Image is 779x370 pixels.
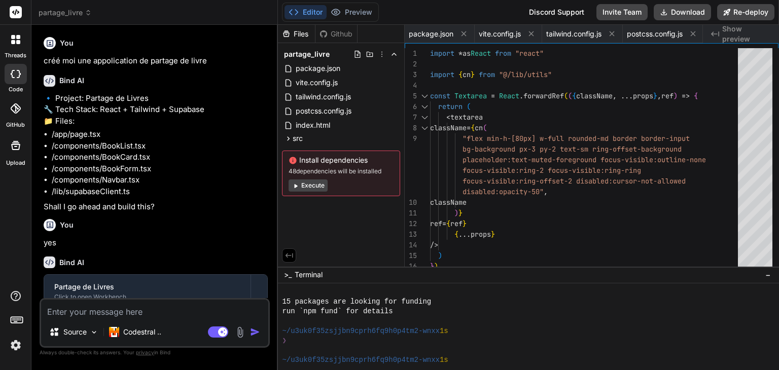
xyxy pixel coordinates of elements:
span: } [463,219,467,228]
li: /components/BookCard.tsx [52,152,268,163]
span: { [572,91,576,100]
span: { [694,91,698,100]
span: , [657,91,661,100]
span: className [430,123,467,132]
span: run `npm fund` for details [282,307,393,316]
p: Source [63,327,87,337]
div: 12 [405,218,417,229]
span: import [430,70,454,79]
span: ref [430,219,442,228]
div: Partage de Livres [54,282,240,292]
div: 4 [405,80,417,91]
span: ( [483,123,487,132]
button: Execute [289,179,328,192]
span: { [458,70,463,79]
img: settings [7,337,24,354]
div: Click to open Workbench [54,293,240,301]
span: as [463,49,471,58]
span: "react" [515,49,544,58]
span: privacy [136,349,154,355]
span: from [479,70,495,79]
span: } [491,230,495,239]
span: forwardRef [523,91,564,100]
label: code [9,85,23,94]
img: Codestral 25.01 [109,327,119,337]
span: 15 packages are looking for funding [282,297,431,307]
div: 7 [405,112,417,123]
span: ( [564,91,568,100]
span: } [653,91,657,100]
div: Click to collapse the range. [418,112,431,123]
span: , [613,91,617,100]
label: GitHub [6,121,25,129]
p: yes [44,237,268,249]
span: ~/u3uk0f35zsjjbn9cprh6fq9h0p4tm2-wnxx [282,326,440,336]
div: 13 [405,229,417,240]
div: 14 [405,240,417,250]
span: ... [458,230,471,239]
li: /components/Navbar.tsx [52,174,268,186]
span: postcss.config.js [295,105,352,117]
span: src [293,133,303,143]
button: Partage de LivresClick to open Workbench [44,275,251,308]
span: . [519,91,523,100]
span: package.json [409,29,453,39]
div: Files [278,29,315,39]
button: Preview [327,5,376,19]
span: } [471,70,475,79]
span: ❯ [282,336,287,346]
h6: Bind AI [59,76,84,86]
span: Install dependencies [289,155,394,165]
span: cn [475,123,483,132]
button: Editor [285,5,327,19]
div: Click to collapse the range. [418,101,431,112]
span: ~/u3uk0f35zsjjbn9cprh6fq9h0p4tm2-wnxx [282,355,440,365]
span: } [458,208,463,217]
div: 3 [405,69,417,80]
span: disabled:opacity-50" [463,187,544,196]
span: bg-background px-3 py-2 text-sm ring-offset-backgr [463,144,665,154]
button: Invite Team [596,4,648,20]
span: = [491,91,495,100]
span: partage_livre [39,8,92,18]
div: 1 [405,48,417,59]
span: Textarea [454,91,487,100]
span: -input [665,134,690,143]
p: Codestral .. [123,327,161,337]
button: Download [654,4,711,20]
span: React [471,49,491,58]
span: ( [568,91,572,100]
div: 10 [405,197,417,208]
li: /lib/supabaseClient.ts [52,186,268,198]
div: Click to collapse the range. [418,123,431,133]
span: { [446,219,450,228]
span: cn [463,70,471,79]
span: ref [450,219,463,228]
span: tline-none [665,155,706,164]
button: − [763,267,773,283]
span: className [576,91,613,100]
div: 15 [405,250,417,261]
span: { [454,230,458,239]
span: "flex min-h-[80px] w-full rounded-md border border [463,134,665,143]
span: ref [661,91,674,100]
span: } [430,262,434,271]
span: placeholder:text-muted-foreground focus-visible:ou [463,155,665,164]
span: , [544,187,548,196]
span: = [467,123,471,132]
img: Pick Models [90,328,98,337]
p: créé moi une appolication de partage de livre [44,55,268,67]
p: Always double-check its answers. Your in Bind [40,348,270,357]
li: /components/BookList.tsx [52,140,268,152]
h6: You [60,38,74,48]
span: import [430,49,454,58]
span: tailwind.config.js [546,29,601,39]
div: 11 [405,208,417,218]
label: threads [5,51,26,60]
span: ) [454,208,458,217]
span: from [495,49,511,58]
span: ) [674,91,678,100]
span: postcss.config.js [627,29,683,39]
div: 2 [405,59,417,69]
span: package.json [295,62,341,75]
